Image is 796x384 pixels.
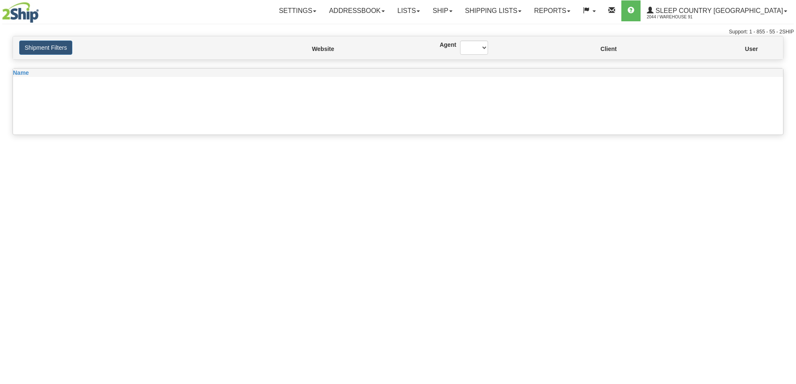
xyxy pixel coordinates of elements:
[2,28,794,36] div: Support: 1 - 855 - 55 - 2SHIP
[426,0,458,21] a: Ship
[440,41,448,49] label: Agent
[312,45,315,53] label: Website
[654,7,783,14] span: Sleep Country [GEOGRAPHIC_DATA]
[641,0,793,21] a: Sleep Country [GEOGRAPHIC_DATA] 2044 / Warehouse 91
[647,13,710,21] span: 2044 / Warehouse 91
[528,0,577,21] a: Reports
[13,69,29,76] span: Name
[19,41,72,55] button: Shipment Filters
[459,0,528,21] a: Shipping lists
[600,45,602,53] label: Client
[391,0,426,21] a: Lists
[272,0,323,21] a: Settings
[2,2,39,23] img: logo2044.jpg
[323,0,391,21] a: Addressbook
